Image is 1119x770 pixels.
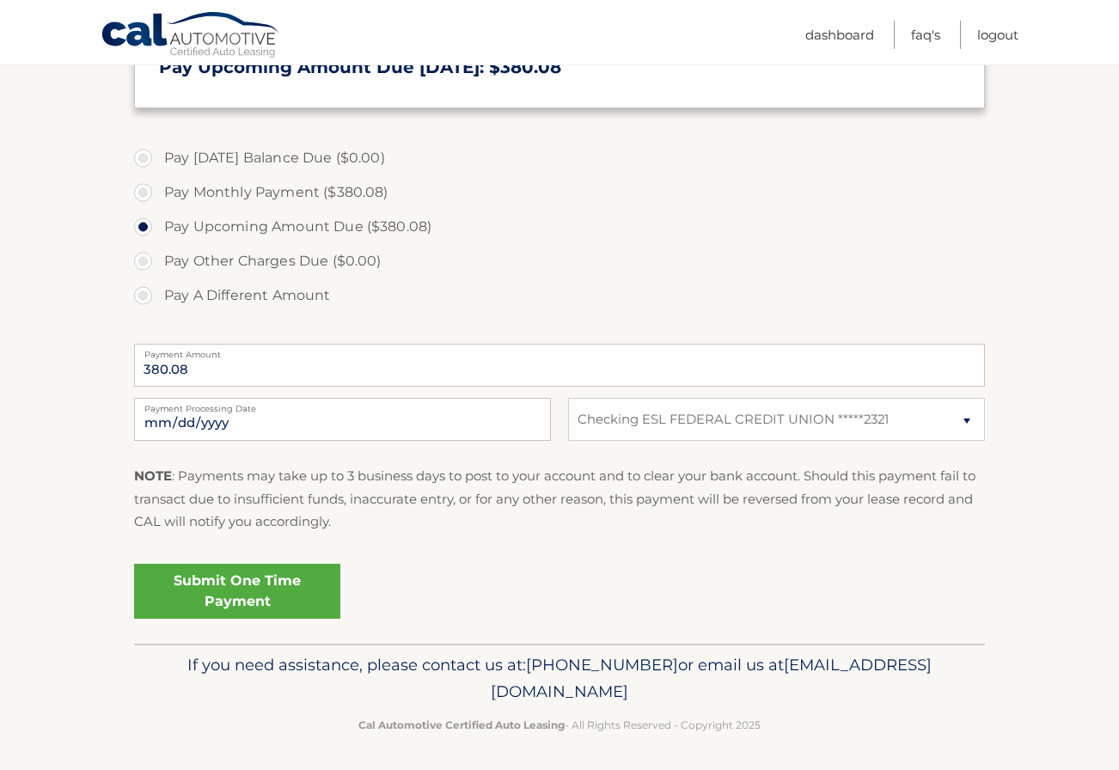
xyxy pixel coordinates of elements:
[134,175,985,210] label: Pay Monthly Payment ($380.08)
[526,655,678,675] span: [PHONE_NUMBER]
[134,564,340,619] a: Submit One Time Payment
[358,718,565,731] strong: Cal Automotive Certified Auto Leasing
[145,716,974,734] p: - All Rights Reserved - Copyright 2025
[134,465,985,533] p: : Payments may take up to 3 business days to post to your account and to clear your bank account....
[134,398,551,412] label: Payment Processing Date
[134,467,172,484] strong: NOTE
[911,21,940,49] a: FAQ's
[134,141,985,175] label: Pay [DATE] Balance Due ($0.00)
[134,398,551,441] input: Payment Date
[145,651,974,706] p: If you need assistance, please contact us at: or email us at
[159,57,960,78] h3: Pay Upcoming Amount Due [DATE]: $380.08
[101,11,281,61] a: Cal Automotive
[134,344,985,387] input: Payment Amount
[977,21,1018,49] a: Logout
[805,21,874,49] a: Dashboard
[134,244,985,278] label: Pay Other Charges Due ($0.00)
[134,344,985,357] label: Payment Amount
[134,210,985,244] label: Pay Upcoming Amount Due ($380.08)
[134,278,985,313] label: Pay A Different Amount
